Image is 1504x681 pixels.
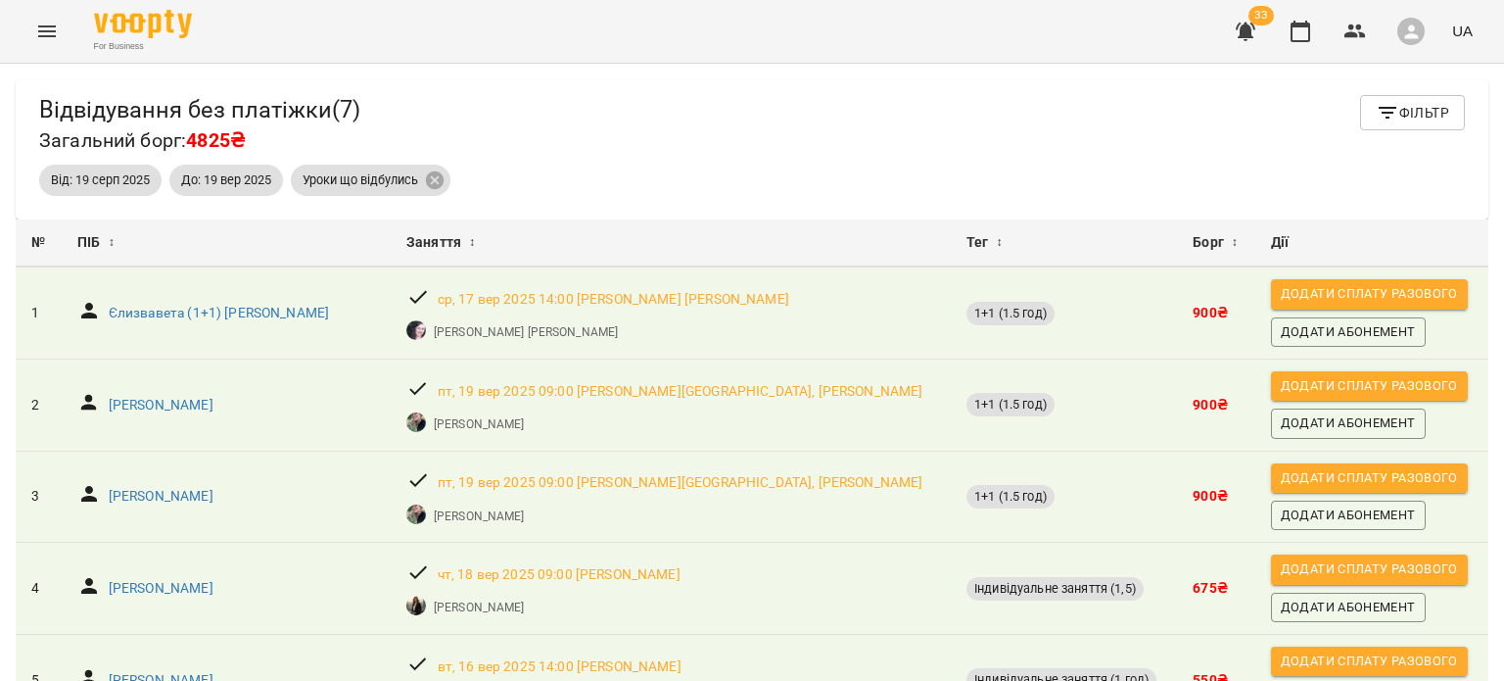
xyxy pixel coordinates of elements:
span: Фільтр [1376,101,1449,124]
img: Гошевська Любов Степанівна [406,320,426,340]
button: Menu [23,8,70,55]
span: Борг [1193,231,1224,255]
div: Уроки що відбулись [291,165,450,196]
a: [PERSON_NAME] [434,508,524,525]
span: До: 19 вер 2025 [169,171,283,189]
img: Борзова Марія Олексіївна [406,413,426,432]
span: For Business [94,40,192,53]
span: Заняття [406,231,461,255]
button: Додати Абонемент [1271,593,1426,622]
button: Додати сплату разового [1271,647,1468,676]
button: Фільтр [1360,95,1465,130]
button: Додати Абонемент [1271,501,1426,530]
b: 900 ₴ [1193,397,1228,413]
td: 1 [16,268,62,359]
div: № [31,231,46,255]
span: Додати сплату разового [1281,467,1458,489]
button: Додати сплату разового [1271,463,1468,493]
span: Додати Абонемент [1281,505,1416,526]
span: ↕ [996,231,1002,255]
span: Індивідуальне заняття (1,5) [966,580,1144,598]
a: чт, 18 вер 2025 09:00 [PERSON_NAME] [438,565,681,585]
span: Від: 19 серп 2025 [39,171,162,189]
b: 900 ₴ [1193,488,1228,504]
a: [PERSON_NAME] [109,396,213,415]
a: [PERSON_NAME] [109,579,213,599]
a: ср, 17 вер 2025 14:00 [PERSON_NAME] [PERSON_NAME] [438,290,789,310]
span: UA [1452,21,1473,41]
span: Додати Абонемент [1281,597,1416,618]
span: ↕ [469,231,475,255]
td: 2 [16,360,62,452]
span: Додати сплату разового [1281,651,1458,672]
button: Додати сплату разового [1271,555,1468,584]
a: Єлизвавета (1+1) [PERSON_NAME] [109,304,329,323]
h5: Відвідування без платіжки ( 7 ) [39,95,360,125]
span: Додати сплату разового [1281,283,1458,305]
div: Дії [1271,231,1473,255]
a: [PERSON_NAME] [434,599,524,616]
span: 4825₴ [186,129,245,152]
span: Додати сплату разового [1281,375,1458,397]
img: Voopty Logo [94,10,192,38]
button: Додати сплату разового [1271,279,1468,309]
td: 3 [16,451,62,543]
span: 1+1 (1.5 год) [966,396,1055,413]
button: Додати Абонемент [1271,317,1426,347]
td: 4 [16,543,62,635]
span: Тег [966,231,988,255]
img: Тетяна Левицька [406,596,426,615]
span: Уроки що відбулись [291,171,430,189]
a: пт, 19 вер 2025 09:00 [PERSON_NAME][GEOGRAPHIC_DATA], [PERSON_NAME] [438,382,923,402]
a: [PERSON_NAME] [109,487,213,507]
h6: Загальний борг: [39,125,360,156]
a: [PERSON_NAME] [434,415,524,433]
b: 675 ₴ [1193,580,1228,596]
a: [PERSON_NAME] [PERSON_NAME] [434,323,618,341]
a: вт, 16 вер 2025 14:00 [PERSON_NAME] [438,657,681,677]
span: ПІБ [77,231,100,255]
b: 900 ₴ [1193,305,1228,320]
span: Додати Абонемент [1281,321,1416,343]
span: Додати Абонемент [1281,413,1416,434]
span: 1+1 (1.5 год) [966,305,1055,322]
button: UA [1444,13,1480,49]
span: 33 [1248,6,1274,25]
span: ↕ [109,231,115,255]
span: ↕ [1232,231,1238,255]
span: Додати сплату разового [1281,559,1458,580]
span: 1+1 (1.5 год) [966,488,1055,506]
button: Додати сплату разового [1271,371,1468,401]
a: пт, 19 вер 2025 09:00 [PERSON_NAME][GEOGRAPHIC_DATA], [PERSON_NAME] [438,473,923,493]
button: Додати Абонемент [1271,409,1426,438]
img: Борзова Марія Олексіївна [406,505,426,524]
